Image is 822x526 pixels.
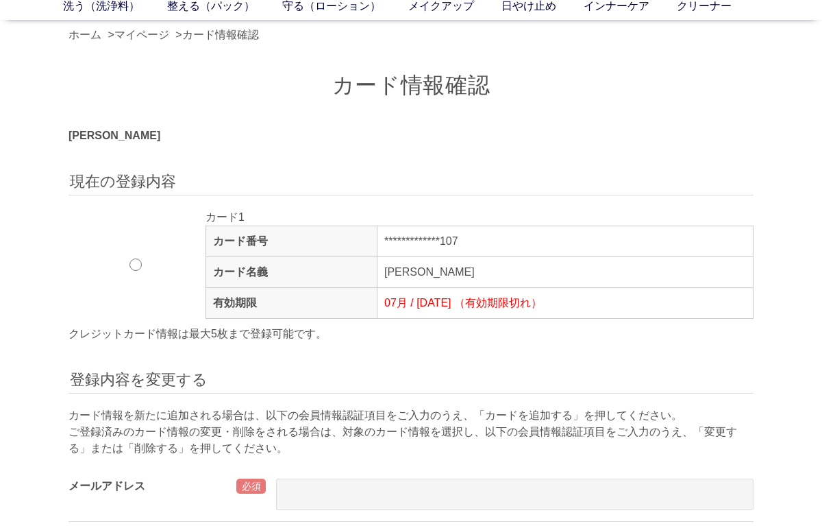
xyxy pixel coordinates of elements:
[206,226,377,257] th: カード番号
[377,288,754,319] td: 07月 / [DATE] （有効期限切れ）
[68,407,754,457] p: カード情報を新たに追加される場合は、以下の会員情報認証項目をご入力のうえ、「カードを追加する」を押してください。 ご登録済みのカード情報の変更・削除をされる場合は、対象のカード情報を選択し、以下...
[206,257,377,288] th: カード名義
[68,71,754,100] h1: カード情報確認
[68,171,754,195] h2: 現在の登録内容
[206,288,377,319] th: 有効期限
[108,27,172,43] li: >
[68,370,754,394] h2: 登録内容を変更する
[68,480,145,492] label: メールアドレス
[175,27,262,43] li: >
[68,128,754,144] div: [PERSON_NAME]
[206,209,754,226] p: カード1
[114,29,169,40] a: マイページ
[68,29,101,40] a: ホーム
[68,326,754,342] p: クレジットカード情報は最大5枚まで登録可能です。
[182,29,259,40] a: カード情報確認
[377,257,754,288] td: [PERSON_NAME]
